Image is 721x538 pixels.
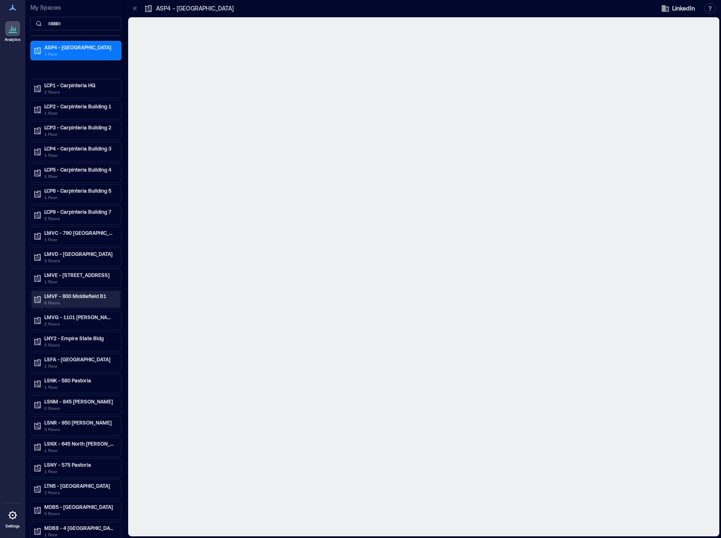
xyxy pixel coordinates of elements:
[672,4,695,13] span: LinkedIn
[5,37,21,42] p: Analytics
[44,525,115,531] p: MDB8 - 4 [GEOGRAPHIC_DATA]
[44,103,115,110] p: LCP2 - Carpinteria Building 1
[44,229,115,236] p: LMVC - 790 [GEOGRAPHIC_DATA] B2
[44,166,115,173] p: LCP5 - Carpinteria Building 4
[5,524,20,529] p: Settings
[44,152,115,159] p: 1 Floor
[44,447,115,454] p: 1 Floor
[44,293,115,299] p: LMVF - 800 Middlefield B1
[44,314,115,320] p: LMVG - 1101 [PERSON_NAME] B7
[44,208,115,215] p: LCP9 - Carpinteria Building 7
[44,426,115,433] p: 3 Floors
[44,335,115,342] p: LNY2 - Empire State Bldg
[2,19,23,45] a: Analytics
[44,215,115,222] p: 2 Floors
[44,363,115,369] p: 1 Floor
[44,110,115,116] p: 1 Floor
[44,531,115,538] p: 1 Floor
[44,194,115,201] p: 1 Floor
[44,44,115,51] p: ASP4 - [GEOGRAPHIC_DATA]
[44,250,115,257] p: LMVD - [GEOGRAPHIC_DATA]
[44,405,115,412] p: 0 Floors
[44,489,115,496] p: 2 Floors
[44,299,115,306] p: 6 Floors
[44,461,115,468] p: LSNY - 575 Pastoria
[44,398,115,405] p: LSNM - 845 [PERSON_NAME]
[44,89,115,95] p: 2 Floors
[44,272,115,278] p: LMVE - [STREET_ADDRESS]
[30,3,121,12] p: My Spaces
[44,356,115,363] p: LSFA - [GEOGRAPHIC_DATA]
[44,131,115,137] p: 1 Floor
[44,51,115,57] p: 1 Floor
[44,173,115,180] p: 1 Floor
[156,4,234,13] p: ASP4 - [GEOGRAPHIC_DATA]
[659,2,697,15] button: LinkedIn
[44,145,115,152] p: LCP4 - Carpinteria Building 3
[44,419,115,426] p: LSNR - 950 [PERSON_NAME]
[44,257,115,264] p: 2 Floors
[44,510,115,517] p: 0 Floors
[44,278,115,285] p: 1 Floor
[44,440,115,447] p: LSNX - 645 North [PERSON_NAME]
[44,82,115,89] p: LCP1 - Carpinteria HQ
[44,187,115,194] p: LCP6 - Carpinteria Building 5
[44,503,115,510] p: MDB5 - [GEOGRAPHIC_DATA]
[3,505,23,531] a: Settings
[44,377,115,384] p: LSNK - 580 Pastoria
[44,236,115,243] p: 1 Floor
[44,342,115,348] p: 5 Floors
[44,468,115,475] p: 1 Floor
[44,320,115,327] p: 2 Floors
[44,482,115,489] p: LTN5 - [GEOGRAPHIC_DATA]
[44,124,115,131] p: LCP3 - Carpinteria Building 2
[44,384,115,390] p: 1 Floor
